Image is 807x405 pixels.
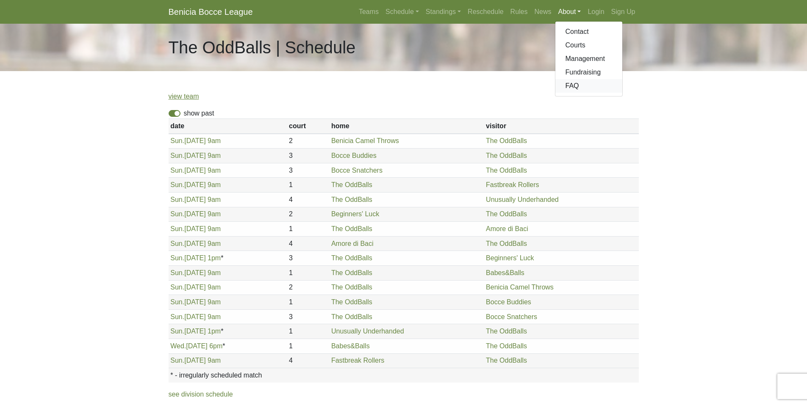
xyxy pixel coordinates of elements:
span: Sun. [170,167,184,174]
a: Reschedule [464,3,507,20]
a: Sun.[DATE] 9am [170,181,221,188]
span: Sun. [170,225,184,232]
a: Sign Up [608,3,639,20]
span: Sun. [170,328,184,335]
th: visitor [484,119,638,134]
a: Benicia Bocce League [169,3,253,20]
td: 1 [287,265,329,280]
span: Sun. [170,269,184,276]
td: 2 [287,280,329,295]
th: * - irregularly scheduled match [169,368,639,383]
a: The OddBalls [331,313,372,320]
a: Beginners' Luck [486,254,534,262]
a: Sun.[DATE] 9am [170,240,221,247]
a: The OddBalls [486,357,527,364]
a: Bocce Buddies [331,152,377,159]
a: Sun.[DATE] 9am [170,210,221,218]
a: Sun.[DATE] 9am [170,357,221,364]
a: About [555,3,585,20]
span: Wed. [170,342,186,350]
a: Benicia Camel Throws [486,284,554,291]
th: date [169,119,287,134]
td: 2 [287,207,329,222]
a: Sun.[DATE] 1pm [170,328,221,335]
a: Bocce Buddies [486,298,531,306]
td: 3 [287,163,329,178]
a: Contact [555,25,622,39]
span: Sun. [170,284,184,291]
a: view team [169,93,199,100]
a: FAQ [555,79,622,93]
span: Sun. [170,137,184,144]
a: Sun.[DATE] 1pm [170,254,221,262]
span: Sun. [170,313,184,320]
a: Unusually Underhanded [331,328,404,335]
td: 4 [287,353,329,368]
th: home [329,119,484,134]
td: 1 [287,324,329,339]
a: Sun.[DATE] 9am [170,167,221,174]
a: Beginners' Luck [331,210,379,218]
span: Sun. [170,152,184,159]
span: Sun. [170,210,184,218]
a: Bocce Snatchers [331,167,383,174]
a: see division schedule [169,391,233,398]
td: 1 [287,222,329,237]
td: 3 [287,251,329,266]
td: 2 [287,134,329,149]
span: Sun. [170,181,184,188]
div: About [555,21,623,96]
a: The OddBalls [486,167,527,174]
a: Bocce Snatchers [486,313,537,320]
a: Amore di Baci [331,240,374,247]
a: The OddBalls [486,328,527,335]
a: Management [555,52,622,66]
a: News [531,3,555,20]
a: Sun.[DATE] 9am [170,225,221,232]
a: The OddBalls [486,137,527,144]
a: The OddBalls [486,240,527,247]
td: 3 [287,149,329,163]
a: Sun.[DATE] 9am [170,137,221,144]
a: Babes&Balls [486,269,524,276]
a: Benicia Camel Throws [331,137,399,144]
label: show past [184,108,214,118]
a: Sun.[DATE] 9am [170,152,221,159]
a: Sun.[DATE] 9am [170,284,221,291]
td: 4 [287,236,329,251]
td: 3 [287,309,329,324]
span: Sun. [170,298,184,306]
a: The OddBalls [331,225,372,232]
a: The OddBalls [331,254,372,262]
a: Wed.[DATE] 6pm [170,342,222,350]
a: The OddBalls [486,210,527,218]
a: Sun.[DATE] 9am [170,269,221,276]
span: Sun. [170,240,184,247]
a: Teams [355,3,382,20]
a: Babes&Balls [331,342,370,350]
th: court [287,119,329,134]
a: Rules [507,3,531,20]
a: Fundraising [555,66,622,79]
a: The OddBalls [331,269,372,276]
h1: The OddBalls | Schedule [169,37,356,58]
a: Standings [422,3,464,20]
a: Courts [555,39,622,52]
a: Fastbreak Rollers [486,181,539,188]
span: Sun. [170,357,184,364]
a: The OddBalls [486,152,527,159]
td: 4 [287,192,329,207]
a: Sun.[DATE] 9am [170,196,221,203]
a: The OddBalls [331,284,372,291]
a: The OddBalls [331,181,372,188]
a: Login [584,3,607,20]
a: The OddBalls [486,342,527,350]
td: 1 [287,295,329,310]
td: 1 [287,178,329,193]
a: Schedule [382,3,422,20]
span: Sun. [170,196,184,203]
a: Sun.[DATE] 9am [170,313,221,320]
a: Fastbreak Rollers [331,357,384,364]
a: Amore di Baci [486,225,528,232]
td: 1 [287,339,329,353]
